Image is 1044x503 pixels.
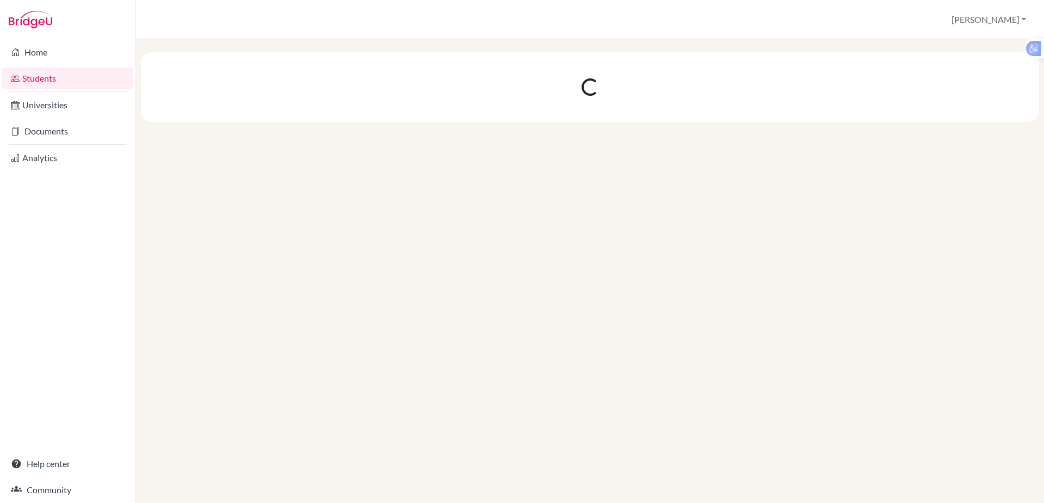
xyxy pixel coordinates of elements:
a: Students [2,68,133,89]
button: [PERSON_NAME] [947,9,1031,30]
a: Analytics [2,147,133,169]
a: Community [2,479,133,501]
a: Documents [2,120,133,142]
a: Universities [2,94,133,116]
img: Bridge-U [9,11,52,28]
a: Home [2,41,133,63]
a: Help center [2,453,133,475]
